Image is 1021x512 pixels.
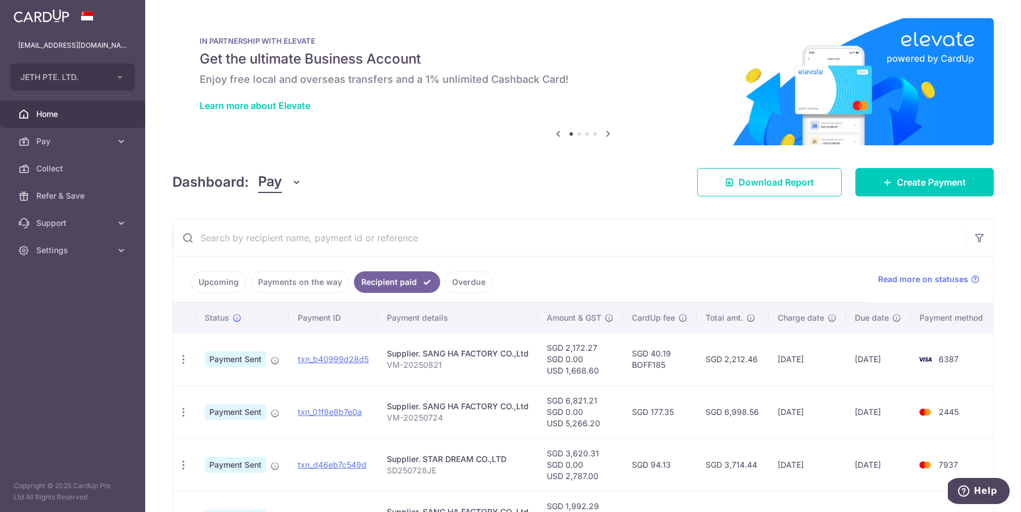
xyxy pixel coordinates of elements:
a: Download Report [697,168,842,196]
td: SGD 2,212.46 [697,333,769,385]
a: Payments on the way [251,271,349,293]
p: IN PARTNERSHIP WITH ELEVATE [200,36,967,45]
span: Due date [855,312,889,324]
input: Search by recipient name, payment id or reference [173,220,966,256]
span: CardUp fee [632,312,675,324]
td: SGD 40.19 BOFF185 [623,333,697,385]
span: Payment Sent [205,404,266,420]
td: SGD 2,172.27 SGD 0.00 USD 1,668.60 [538,333,623,385]
td: SGD 6,998.56 [697,385,769,438]
button: JETH PTE. LTD. [10,64,135,91]
span: Read more on statuses [878,274,968,285]
th: Payment method [910,303,997,333]
img: CardUp [14,9,69,23]
span: 7937 [939,460,958,469]
img: Bank Card [914,405,936,419]
span: Status [205,312,229,324]
td: SGD 177.35 [623,385,697,438]
button: Pay [258,171,302,193]
h4: Dashboard: [172,172,249,192]
a: Create Payment [855,168,994,196]
img: Bank Card [914,352,936,366]
span: Download Report [739,175,814,189]
span: Charge date [778,312,824,324]
span: Pay [36,136,111,147]
span: Amount & GST [547,312,601,324]
a: Read more on statuses [878,274,980,285]
iframe: Opens a widget where you can find more information [948,478,1010,506]
img: Renovation banner [172,18,994,145]
a: Upcoming [191,271,246,293]
span: Collect [36,163,111,174]
td: [DATE] [846,333,910,385]
span: Pay [258,171,282,193]
p: VM-20250821 [387,359,529,371]
span: 6387 [939,354,959,364]
span: Payment Sent [205,351,266,367]
td: SGD 94.13 [623,438,697,491]
span: Create Payment [897,175,966,189]
td: [DATE] [846,438,910,491]
td: [DATE] [769,385,846,438]
th: Payment details [378,303,538,333]
h5: Get the ultimate Business Account [200,50,967,68]
td: SGD 6,821.21 SGD 0.00 USD 5,266.20 [538,385,623,438]
a: txn_01f8e8b7e0a [298,407,362,417]
a: txn_d46eb7c549d [298,460,366,469]
span: Settings [36,245,111,256]
span: Total amt. [706,312,743,324]
a: Recipient paid [354,271,440,293]
td: SGD 3,714.44 [697,438,769,491]
span: 2445 [939,407,959,417]
span: Refer & Save [36,190,111,202]
td: SGD 3,620.31 SGD 0.00 USD 2,787.00 [538,438,623,491]
span: Payment Sent [205,457,266,473]
span: Support [36,217,111,229]
p: VM-20250724 [387,412,529,423]
td: [DATE] [769,333,846,385]
img: Bank Card [914,458,936,472]
div: Supplier. SANG HA FACTORY CO.,Ltd [387,401,529,412]
p: SD250728JE [387,465,529,476]
a: Learn more about Elevate [200,100,310,111]
div: Supplier. SANG HA FACTORY CO.,Ltd [387,348,529,359]
a: txn_b40999d28d5 [298,354,369,364]
td: [DATE] [769,438,846,491]
td: [DATE] [846,385,910,438]
h6: Enjoy free local and overseas transfers and a 1% unlimited Cashback Card! [200,73,967,86]
div: Supplier. STAR DREAM CO.,LTD [387,454,529,465]
p: [EMAIL_ADDRESS][DOMAIN_NAME] [18,40,127,51]
span: JETH PTE. LTD. [20,72,104,83]
th: Payment ID [289,303,378,333]
span: Home [36,108,111,120]
a: Overdue [445,271,493,293]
